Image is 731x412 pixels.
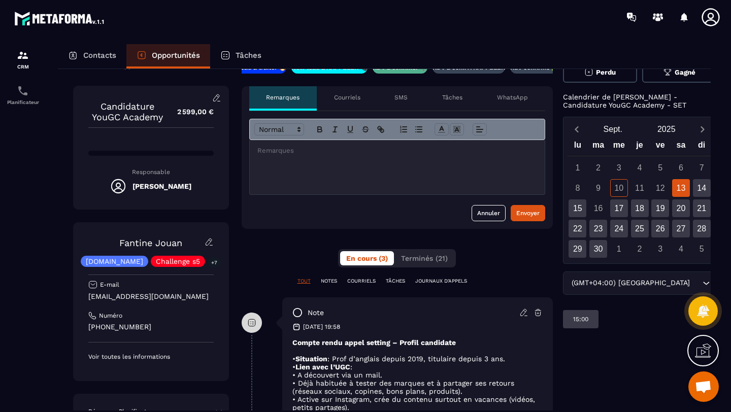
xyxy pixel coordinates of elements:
[167,102,214,122] p: 2 599,00 €
[321,278,337,285] p: NOTES
[610,240,628,258] div: 1
[589,220,607,237] div: 23
[589,240,607,258] div: 30
[3,99,43,105] p: Planificateur
[631,159,649,177] div: 4
[568,159,712,258] div: Calendar days
[86,258,143,265] p: [DOMAIN_NAME]
[672,179,690,197] div: 13
[651,179,669,197] div: 12
[567,138,588,156] div: lu
[629,138,650,156] div: je
[672,220,690,237] div: 27
[511,205,545,221] button: Envoyer
[573,315,588,323] p: 15:00
[497,93,528,101] p: WhatsApp
[610,220,628,237] div: 24
[88,292,214,301] p: [EMAIL_ADDRESS][DOMAIN_NAME]
[58,44,126,68] a: Contacts
[119,237,182,248] a: Fantine Jouan
[651,240,669,258] div: 3
[3,42,43,77] a: formationformationCRM
[610,179,628,197] div: 10
[693,199,711,217] div: 21
[152,51,200,60] p: Opportunités
[236,51,261,60] p: Tâches
[569,240,586,258] div: 29
[570,278,692,289] span: (GMT+04:00) [GEOGRAPHIC_DATA]
[292,379,543,395] p: • Déjà habituée à tester des marques et à partager ses retours (réseaux sociaux, copines, bons pl...
[688,371,719,402] div: Ouvrir le chat
[631,220,649,237] div: 25
[386,278,405,285] p: TÂCHES
[563,61,638,83] button: Perdu
[210,44,272,68] a: Tâches
[642,61,717,83] button: Gagné
[651,199,669,217] div: 19
[442,93,462,101] p: Tâches
[88,101,167,122] p: Candidature YouGC Academy
[675,68,695,76] span: Gagné
[563,93,717,109] p: Calendrier de [PERSON_NAME] - Candidature YouGC Academy - SET
[394,93,408,101] p: SMS
[17,49,29,61] img: formation
[126,44,210,68] a: Opportunités
[3,64,43,70] p: CRM
[588,138,609,156] div: ma
[14,9,106,27] img: logo
[569,220,586,237] div: 22
[586,120,640,138] button: Open months overlay
[340,251,394,265] button: En cours (3)
[693,220,711,237] div: 28
[292,395,543,411] p: • Active sur Instagram, crée du contenu surtout en vacances (vidéos, petits partages).
[569,199,586,217] div: 15
[563,271,717,295] div: Search for option
[569,179,586,197] div: 8
[609,138,629,156] div: me
[589,159,607,177] div: 2
[297,278,311,285] p: TOUT
[596,68,616,76] span: Perdu
[334,93,360,101] p: Courriels
[568,122,586,136] button: Previous month
[395,251,454,265] button: Terminés (21)
[516,208,540,218] div: Envoyer
[292,363,543,371] p: • :
[132,182,191,190] h5: [PERSON_NAME]
[401,254,448,262] span: Terminés (21)
[610,159,628,177] div: 3
[472,205,506,221] button: Annuler
[672,240,690,258] div: 4
[88,322,214,332] p: [PHONE_NUMBER]
[568,138,712,258] div: Calendar wrapper
[83,51,116,60] p: Contacts
[672,159,690,177] div: 6
[347,278,376,285] p: COURRIELS
[589,199,607,217] div: 16
[631,179,649,197] div: 11
[693,240,711,258] div: 5
[631,199,649,217] div: 18
[266,93,300,101] p: Remarques
[693,122,712,136] button: Next month
[672,199,690,217] div: 20
[308,308,324,318] p: note
[292,338,456,347] strong: Compte rendu appel setting – Profil candidate
[650,138,671,156] div: ve
[99,312,122,320] p: Numéro
[156,258,200,265] p: Challenge s5
[3,77,43,113] a: schedulerschedulerPlanificateur
[208,257,221,268] p: +7
[303,323,340,331] p: [DATE] 19:58
[295,355,327,363] strong: Situation
[88,168,214,176] p: Responsable
[569,159,586,177] div: 1
[295,363,350,371] strong: Lien avec l’UGC
[651,159,669,177] div: 5
[693,179,711,197] div: 14
[692,278,700,289] input: Search for option
[640,120,693,138] button: Open years overlay
[691,138,712,156] div: di
[631,240,649,258] div: 2
[292,355,543,363] p: • : Prof d’anglais depuis 2019, titulaire depuis 3 ans.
